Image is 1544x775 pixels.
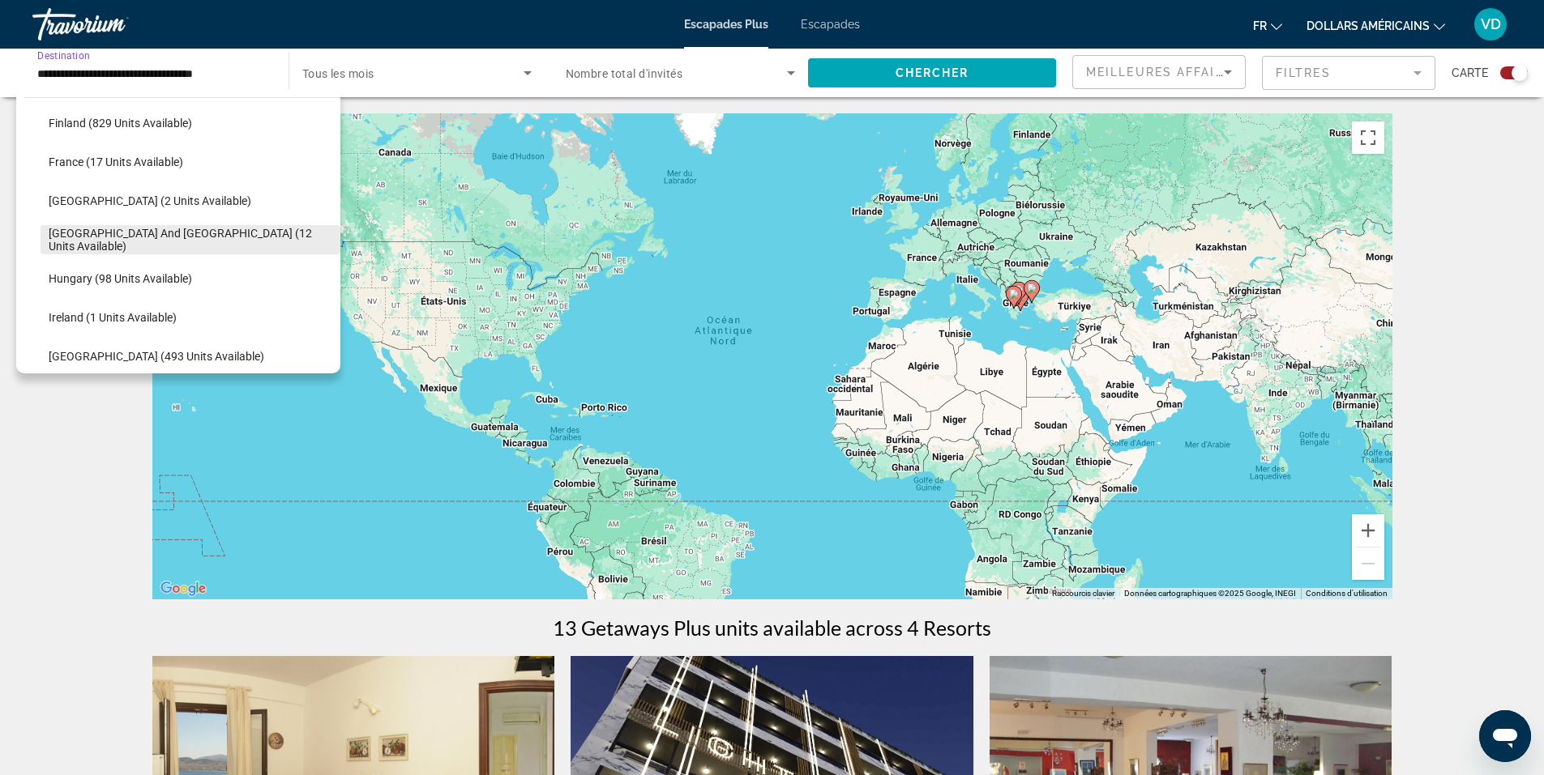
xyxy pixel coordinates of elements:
[41,147,340,177] button: France (17 units available)
[49,194,251,207] span: [GEOGRAPHIC_DATA] (2 units available)
[49,311,177,324] span: Ireland (1 units available)
[1086,66,1242,79] span: Meilleures affaires
[1253,14,1282,37] button: Changer de langue
[41,264,340,293] button: Hungary (98 units available)
[1307,19,1430,32] font: dollars américains
[1352,547,1384,580] button: Zoom arrière
[553,615,991,640] h1: 13 Getaways Plus units available across 4 Resorts
[1452,62,1488,84] span: Carte
[1124,589,1296,598] span: Données cartographiques ©2025 Google, INEGI
[41,303,340,332] button: Ireland (1 units available)
[1086,62,1232,82] mat-select: Sort by
[156,578,210,599] img: Google
[808,58,1056,87] button: Chercher
[1253,19,1267,32] font: fr
[49,227,332,253] span: [GEOGRAPHIC_DATA] and [GEOGRAPHIC_DATA] (12 units available)
[41,342,340,371] button: [GEOGRAPHIC_DATA] (493 units available)
[49,117,192,130] span: Finland (829 units available)
[41,225,340,254] button: [GEOGRAPHIC_DATA] and [GEOGRAPHIC_DATA] (12 units available)
[1481,15,1501,32] font: VD
[32,3,195,45] a: Travorium
[37,49,90,61] span: Destination
[49,155,183,168] span: France (17 units available)
[1352,514,1384,547] button: Zoom avant
[566,67,683,80] span: Nombre total d'invités
[49,350,264,363] span: [GEOGRAPHIC_DATA] (493 units available)
[801,18,860,31] a: Escapades
[1352,121,1384,154] button: Passer en plein écran
[41,186,340,215] button: [GEOGRAPHIC_DATA] (2 units available)
[896,66,969,79] span: Chercher
[41,109,340,138] button: Finland (829 units available)
[684,18,768,31] a: Escapades Plus
[156,578,210,599] a: Ouvrir cette zone dans Google Maps (dans une nouvelle fenêtre)
[302,67,374,80] span: Tous les mois
[1262,55,1435,91] button: Filter
[1307,14,1445,37] button: Changer de devise
[1479,710,1531,762] iframe: Bouton de lancement de la fenêtre de messagerie
[49,272,192,285] span: Hungary (98 units available)
[1469,7,1512,41] button: Menu utilisateur
[1052,588,1114,599] button: Raccourcis clavier
[1306,589,1388,598] a: Conditions d'utilisation (s'ouvre dans un nouvel onglet)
